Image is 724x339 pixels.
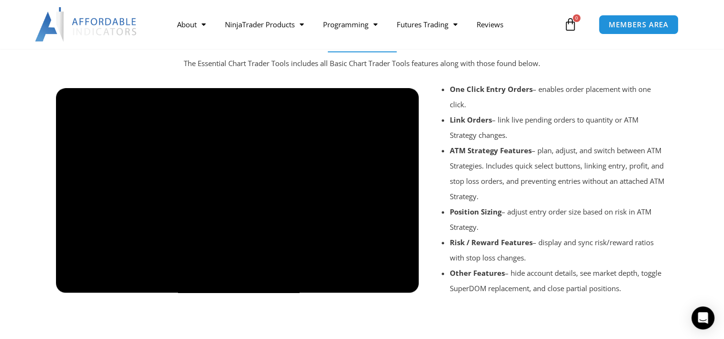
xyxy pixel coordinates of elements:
nav: Menu [167,13,561,35]
strong: One Click Entry Orders [450,84,533,94]
a: About [167,13,215,35]
strong: Position Sizing [450,207,501,216]
li: – plan, adjust, and switch between ATM Strategies. Includes quick select buttons, linking entry, ... [450,143,667,204]
li: – display and sync risk/reward ratios with stop loss changes. [450,235,667,265]
strong: Other Features [450,268,505,278]
span: 0 [573,14,580,22]
p: The Essential Chart Trader Tools includes all Basic Chart Trader Tools features along with those ... [75,57,649,70]
strong: Link Orders [450,115,492,124]
img: LogoAI | Affordable Indicators – NinjaTrader [35,7,138,42]
li: – hide account details, see market depth, toggle SuperDOM replacement, and close partial positions. [450,265,667,296]
span: MEMBERS AREA [609,21,668,28]
strong: ATM Strategy Features [450,146,532,155]
a: Programming [313,13,387,35]
li: – link live pending orders to quantity or ATM Strategy changes. [450,112,667,143]
a: Reviews [467,13,513,35]
li: – adjust entry order size based on risk in ATM Strategy. [450,204,667,235]
a: Futures Trading [387,13,467,35]
a: MEMBERS AREA [599,15,679,34]
a: 0 [549,11,591,38]
li: – enables order placement with one click. [450,81,667,112]
strong: Risk / Reward Features [450,237,533,247]
div: Open Intercom Messenger [691,306,714,329]
a: NinjaTrader Products [215,13,313,35]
